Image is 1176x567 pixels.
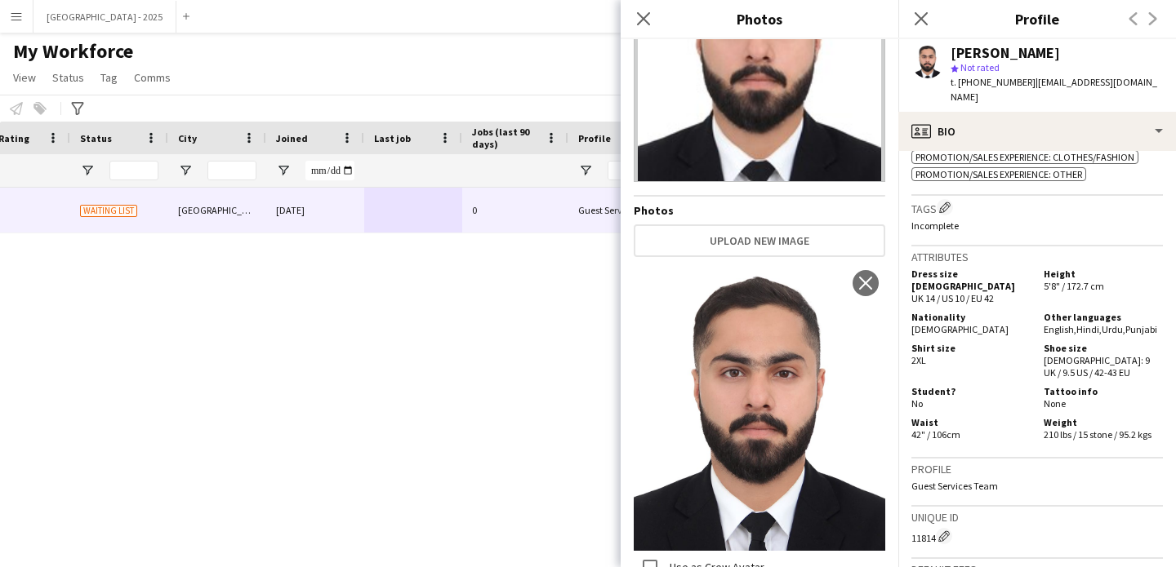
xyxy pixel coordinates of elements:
span: Profile [578,132,611,144]
span: 2XL [911,354,926,366]
span: 42" / 106cm [911,428,960,441]
div: Bio [898,112,1176,151]
h3: Photos [621,8,898,29]
h5: Shoe size [1044,342,1163,354]
h3: Tags [911,199,1163,216]
h5: Other languages [1044,311,1163,323]
span: None [1044,397,1066,410]
span: Status [52,70,84,85]
span: Not rated [960,61,1000,73]
img: Crew photo 900339 [634,264,885,551]
button: Open Filter Menu [578,163,593,178]
p: Guest Services Team [911,480,1163,492]
span: [DEMOGRAPHIC_DATA]: 9 UK / 9.5 US / 42-43 EU [1044,354,1150,379]
app-action-btn: Advanced filters [68,99,87,118]
div: Guest Services Team [568,188,673,233]
div: 11814 [911,528,1163,544]
h5: Tattoo info [1044,385,1163,397]
span: UK 14 / US 10 / EU 42 [911,292,994,304]
h3: Profile [898,8,1176,29]
div: [GEOGRAPHIC_DATA] [168,188,266,233]
h5: Dress size [DEMOGRAPHIC_DATA] [911,268,1031,292]
div: [DATE] [266,188,364,233]
button: Upload new image [634,224,885,257]
span: Last job [374,132,411,144]
span: Hindi , [1076,323,1102,335]
input: Status Filter Input [109,161,158,180]
a: View [7,67,42,88]
span: Promotion/Sales Experience: Clothes/Fashion [915,151,1134,163]
div: 0 [462,188,568,233]
span: Tag [100,70,118,85]
h3: Attributes [911,250,1163,264]
span: Comms [134,70,171,85]
input: Profile Filter Input [608,161,663,180]
span: Jobs (last 90 days) [472,126,539,150]
h5: Height [1044,268,1163,280]
h5: Shirt size [911,342,1031,354]
span: | [EMAIL_ADDRESS][DOMAIN_NAME] [951,76,1157,103]
a: Tag [94,67,124,88]
h5: Student? [911,385,1031,397]
h5: Waist [911,416,1031,428]
span: 5'8" / 172.7 cm [1044,280,1104,292]
p: Incomplete [911,219,1163,232]
span: t. [PHONE_NUMBER] [951,76,1036,88]
h5: Nationality [911,311,1031,323]
a: Status [46,67,91,88]
span: Status [80,132,112,144]
span: City [178,132,197,144]
span: Punjabi [1125,323,1157,335]
span: Promotion/Sales Experience: Other [915,168,1082,180]
input: City Filter Input [207,161,256,180]
button: Open Filter Menu [178,163,193,178]
span: No [911,397,923,410]
h3: Unique ID [911,510,1163,525]
span: [DEMOGRAPHIC_DATA] [911,323,1009,335]
span: Waiting list [80,205,137,217]
span: Urdu , [1102,323,1125,335]
h3: Profile [911,462,1163,476]
h4: Photos [634,203,885,218]
span: English , [1044,323,1076,335]
span: 210 lbs / 15 stone / 95.2 kgs [1044,428,1151,441]
a: Comms [127,67,177,88]
span: Joined [276,132,308,144]
button: Open Filter Menu [276,163,291,178]
button: Open Filter Menu [80,163,95,178]
span: View [13,70,36,85]
span: My Workforce [13,39,133,64]
h5: Weight [1044,416,1163,428]
button: [GEOGRAPHIC_DATA] - 2025 [33,1,176,33]
input: Joined Filter Input [305,161,354,180]
div: [PERSON_NAME] [951,46,1060,60]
